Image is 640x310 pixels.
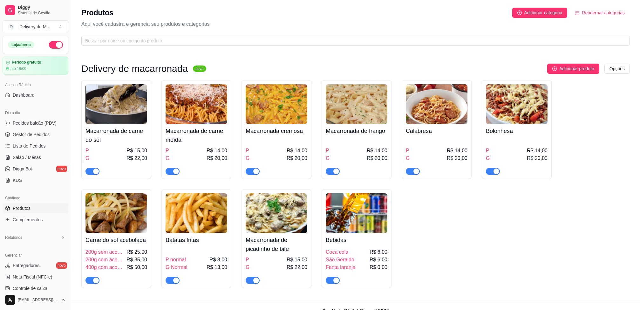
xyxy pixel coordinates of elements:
[517,10,522,15] span: plus-circle
[85,84,147,124] img: product-image
[13,217,43,223] span: Complementos
[406,155,410,162] span: G
[3,283,68,293] a: Controle de caixa
[287,155,307,162] span: R$ 20,00
[10,66,26,71] article: até 19/09
[3,215,68,225] a: Complementos
[126,256,147,264] span: R$ 35,00
[166,236,227,245] h4: Batatas fritas
[19,24,50,30] div: Delivery de M ...
[370,256,387,264] span: R$ 6,00
[604,64,630,74] button: Opções
[3,272,68,282] a: Nota Fiscal (NFC-e)
[609,65,625,72] span: Opções
[512,8,568,18] button: Adicionar categoria
[406,127,467,135] h4: Calabresa
[559,65,594,72] span: Adicionar produto
[193,65,206,72] sup: ativa
[326,84,387,124] img: product-image
[85,127,147,144] h4: Macarronada de carne do sol
[85,155,89,162] span: G
[447,147,467,155] span: R$ 14,00
[3,193,68,203] div: Catálogo
[207,147,227,155] span: R$ 14,00
[3,260,68,271] a: Entregadoresnovo
[406,84,467,124] img: product-image
[13,177,22,183] span: KDS
[326,147,329,155] span: P
[486,84,548,124] img: product-image
[527,147,548,155] span: R$ 14,00
[13,262,39,269] span: Entregadores
[13,154,41,161] span: Salão / Mesas
[85,256,125,264] span: 200g com acompanhamento
[85,37,621,44] input: Buscar por nome ou código do produto
[5,235,22,240] span: Relatórios
[3,3,68,18] a: DiggySistema de Gestão
[3,90,68,100] a: Dashboard
[246,84,307,124] img: product-image
[367,147,387,155] span: R$ 14,00
[85,193,147,233] img: product-image
[575,10,579,15] span: ordered-list
[18,5,66,10] span: Diggy
[85,147,89,155] span: P
[126,147,147,155] span: R$ 15,00
[326,155,330,162] span: G
[3,292,68,307] button: [EMAIL_ADDRESS][DOMAIN_NAME]
[246,147,249,155] span: P
[3,118,68,128] button: Pedidos balcão (PDV)
[81,8,113,18] h2: Produtos
[18,297,58,302] span: [EMAIL_ADDRESS][DOMAIN_NAME]
[8,41,34,48] div: Loja aberta
[367,155,387,162] span: R$ 20,00
[246,127,307,135] h4: Macarronada cremosa
[570,8,630,18] button: Reodernar categorias
[166,84,227,124] img: product-image
[552,66,557,71] span: plus-circle
[486,147,489,155] span: P
[85,248,125,256] span: 200g sem acompanhamento
[85,264,125,271] span: 400g com acompanhamento
[13,92,35,98] span: Dashboard
[13,205,31,211] span: Produtos
[246,193,307,233] img: product-image
[13,274,52,280] span: Nota Fiscal (NFC-e)
[18,10,66,16] span: Sistema de Gestão
[13,131,50,138] span: Gestor de Pedidos
[166,256,186,264] span: P normal
[326,264,355,271] span: Fanta laranja
[207,264,227,271] span: R$ 13,00
[85,236,147,245] h4: Carne do sol acebolada
[3,152,68,162] a: Salão / Mesas
[326,193,387,233] img: product-image
[246,155,249,162] span: G
[13,143,46,149] span: Lista de Pedidos
[246,256,249,264] span: P
[582,9,625,16] span: Reodernar categorias
[246,236,307,253] h4: Macarronada de picadinho de bife
[326,248,348,256] span: Coca cola
[486,127,548,135] h4: Bolonhesa
[246,264,249,271] span: G
[287,147,307,155] span: R$ 14,00
[527,155,548,162] span: R$ 20,00
[126,248,147,256] span: R$ 25,00
[207,155,227,162] span: R$ 20,00
[166,147,169,155] span: P
[3,141,68,151] a: Lista de Pedidos
[13,120,57,126] span: Pedidos balcão (PDV)
[13,285,47,292] span: Controle de caixa
[3,250,68,260] div: Gerenciar
[166,193,227,233] img: product-image
[370,264,387,271] span: R$ 0,00
[3,203,68,213] a: Produtos
[3,164,68,174] a: Diggy Botnovo
[3,20,68,33] button: Select a team
[166,127,227,144] h4: Macarronada de carne moída
[209,256,227,264] span: R$ 8,00
[81,20,630,28] p: Aqui você cadastra e gerencia seu produtos e categorias
[326,127,387,135] h4: Macarronada de frango
[486,155,490,162] span: G
[12,60,41,65] article: Período gratuito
